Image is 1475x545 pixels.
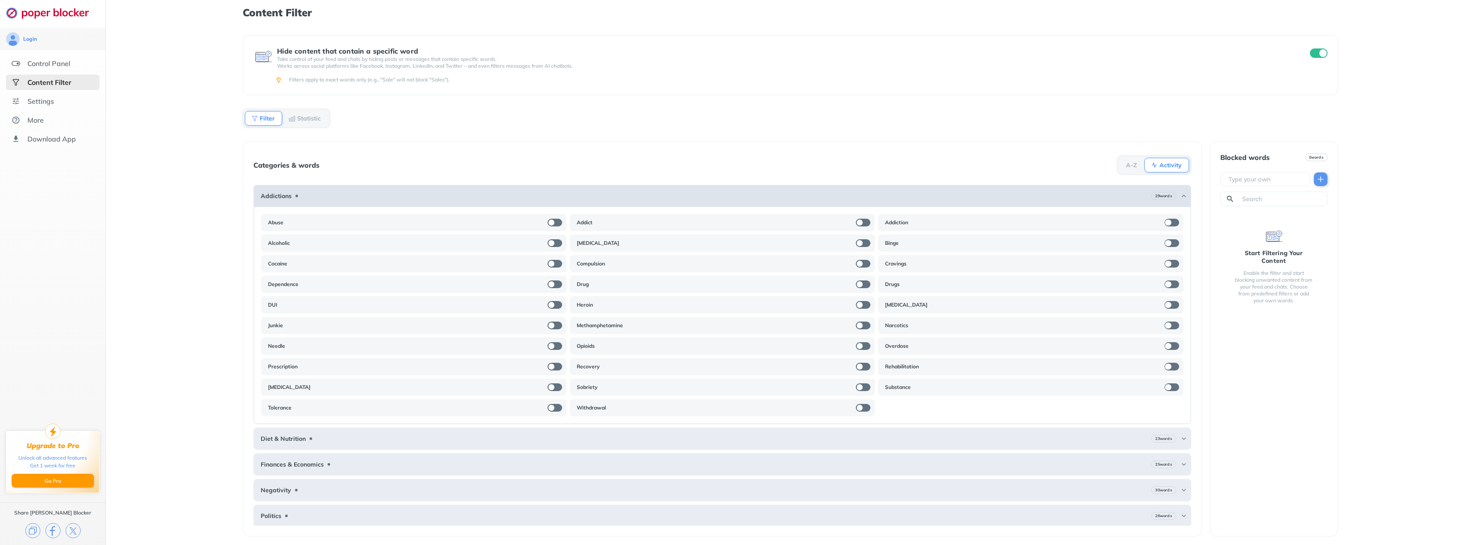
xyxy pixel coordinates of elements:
div: Enable the filter and start blocking unwanted content from your feed and chats. Choose from prede... [1234,270,1314,304]
b: Activity [1159,163,1182,168]
b: 25 words [1155,461,1172,467]
img: avatar.svg [6,32,20,46]
div: Start Filtering Your Content [1234,249,1314,265]
b: Withdrawal [577,404,606,411]
b: Dependence [268,281,298,288]
b: Filter [260,116,275,121]
b: [MEDICAL_DATA] [577,240,619,247]
img: Filter [251,115,258,122]
b: Needle [268,343,285,349]
b: Substance [885,384,911,391]
div: Settings [27,97,54,105]
b: Heroin [577,301,593,308]
b: Cravings [885,260,906,267]
b: 29 words [1155,193,1172,199]
b: Cocaine [268,260,287,267]
div: Categories & words [253,161,319,169]
p: Take control of your feed and chats by hiding posts or messages that contain specific words. [277,56,1294,63]
b: 30 words [1155,487,1172,493]
b: Opioids [577,343,595,349]
img: download-app.svg [12,135,20,143]
b: 23 words [1155,436,1172,442]
img: Activity [1151,162,1158,169]
img: copy.svg [25,523,40,538]
div: Content Filter [27,78,71,87]
p: Works across social platforms like Facebook, Instagram, LinkedIn, and Twitter – and even filters ... [277,63,1294,69]
b: Addictions [261,193,292,199]
b: Finances & Economics [261,461,324,468]
div: Filters apply to exact words only (e.g., "Sale" will not block "Sales"). [289,76,1326,83]
img: upgrade-to-pro.svg [45,424,60,439]
img: social-selected.svg [12,78,20,87]
div: Blocked words [1220,154,1270,161]
img: x.svg [66,523,81,538]
b: Drugs [885,281,900,288]
img: about.svg [12,116,20,124]
img: features.svg [12,59,20,68]
b: Abuse [268,219,283,226]
div: Hide content that contain a specific word [277,47,1294,55]
div: Get 1 week for free [30,462,75,470]
b: Binge [885,240,899,247]
b: Junkie [268,322,283,329]
b: Tolerance [268,404,292,411]
button: Go Pro [12,474,94,488]
b: Prescription [268,363,298,370]
b: Negativity [261,487,291,494]
div: Control Panel [27,59,70,68]
b: DUI [268,301,277,308]
b: 0 words [1309,154,1324,160]
div: Login [23,36,37,42]
b: Narcotics [885,322,908,329]
b: [MEDICAL_DATA] [268,384,310,391]
img: logo-webpage.svg [6,7,98,19]
div: Unlock all advanced features [18,454,87,462]
div: Download App [27,135,76,143]
b: Recovery [577,363,600,370]
b: Addict [577,219,593,226]
b: Rehabilitation [885,363,919,370]
img: Statistic [289,115,295,122]
b: 26 words [1155,513,1172,519]
b: A-Z [1126,163,1137,168]
b: Addiction [885,219,908,226]
b: Alcoholic [268,240,290,247]
div: Share [PERSON_NAME] Blocker [14,509,91,516]
b: Methamphetamine [577,322,623,329]
b: Compulsion [577,260,605,267]
input: Type your own [1228,175,1306,184]
b: Diet & Nutrition [261,435,306,442]
div: Upgrade to Pro [27,442,79,450]
div: More [27,116,44,124]
b: Overdose [885,343,909,349]
b: Sobriety [577,384,598,391]
b: [MEDICAL_DATA] [885,301,927,308]
img: facebook.svg [45,523,60,538]
h1: Content Filter [243,7,1338,18]
b: Politics [261,512,281,519]
b: Drug [577,281,589,288]
img: settings.svg [12,97,20,105]
b: Statistic [297,116,321,121]
input: Search [1241,195,1324,203]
